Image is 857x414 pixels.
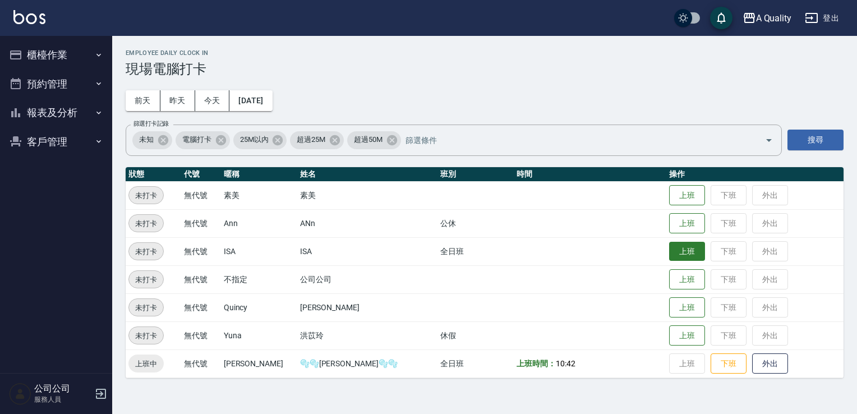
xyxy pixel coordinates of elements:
[347,131,401,149] div: 超過50M
[437,237,514,265] td: 全日班
[181,237,221,265] td: 無代號
[129,218,163,229] span: 未打卡
[160,90,195,111] button: 昨天
[297,209,438,237] td: ANn
[756,11,792,25] div: A Quality
[229,90,272,111] button: [DATE]
[132,131,172,149] div: 未知
[233,134,275,145] span: 25M以內
[290,134,332,145] span: 超過25M
[233,131,287,149] div: 25M以內
[752,353,788,374] button: 外出
[437,209,514,237] td: 公休
[181,209,221,237] td: 無代號
[221,321,297,349] td: Yuna
[437,167,514,182] th: 班別
[787,130,844,150] button: 搜尋
[4,70,108,99] button: 預約管理
[437,321,514,349] td: 休假
[13,10,45,24] img: Logo
[711,353,747,374] button: 下班
[221,237,297,265] td: ISA
[129,330,163,342] span: 未打卡
[128,358,164,370] span: 上班中
[297,237,438,265] td: ISA
[4,40,108,70] button: 櫃檯作業
[126,49,844,57] h2: Employee Daily Clock In
[290,131,344,149] div: 超過25M
[760,131,778,149] button: Open
[556,359,575,368] span: 10:42
[669,213,705,234] button: 上班
[176,134,218,145] span: 電腦打卡
[181,321,221,349] td: 無代號
[221,209,297,237] td: Ann
[514,167,666,182] th: 時間
[126,167,181,182] th: 狀態
[403,130,745,150] input: 篩選條件
[297,349,438,378] td: 🫧🫧[PERSON_NAME]🫧🫧
[669,185,705,206] button: 上班
[126,90,160,111] button: 前天
[738,7,796,30] button: A Quality
[221,167,297,182] th: 暱稱
[669,269,705,290] button: 上班
[129,246,163,257] span: 未打卡
[221,349,297,378] td: [PERSON_NAME]
[4,98,108,127] button: 報表及分析
[297,181,438,209] td: 素美
[181,167,221,182] th: 代號
[181,349,221,378] td: 無代號
[9,383,31,405] img: Person
[347,134,389,145] span: 超過50M
[669,325,705,346] button: 上班
[221,293,297,321] td: Quincy
[132,134,160,145] span: 未知
[126,61,844,77] h3: 現場電腦打卡
[297,293,438,321] td: [PERSON_NAME]
[34,394,91,404] p: 服務人員
[297,265,438,293] td: 公司公司
[297,321,438,349] td: 洪苡玲
[181,293,221,321] td: 無代號
[666,167,844,182] th: 操作
[176,131,230,149] div: 電腦打卡
[195,90,230,111] button: 今天
[221,181,297,209] td: 素美
[800,8,844,29] button: 登出
[669,242,705,261] button: 上班
[4,127,108,157] button: 客戶管理
[129,274,163,286] span: 未打卡
[133,119,169,128] label: 篩選打卡記錄
[517,359,556,368] b: 上班時間：
[710,7,732,29] button: save
[297,167,438,182] th: 姓名
[181,181,221,209] td: 無代號
[221,265,297,293] td: 不指定
[437,349,514,378] td: 全日班
[34,383,91,394] h5: 公司公司
[129,302,163,314] span: 未打卡
[129,190,163,201] span: 未打卡
[669,297,705,318] button: 上班
[181,265,221,293] td: 無代號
